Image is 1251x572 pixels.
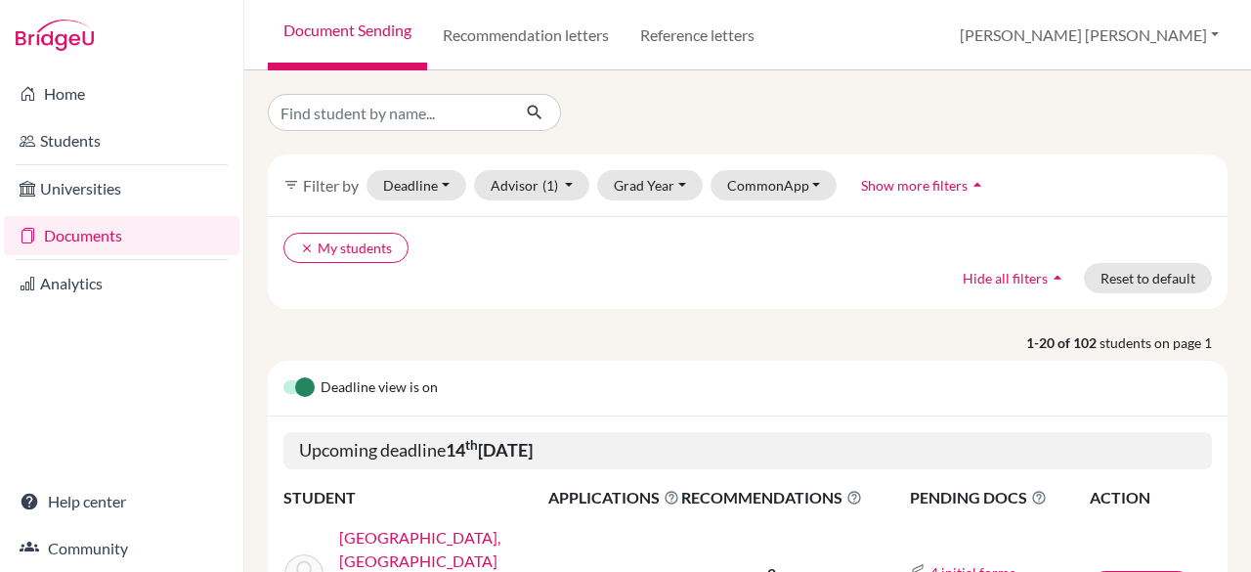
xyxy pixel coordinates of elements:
[303,176,359,195] span: Filter by
[910,486,1088,509] span: PENDING DOCS
[951,17,1228,54] button: [PERSON_NAME] [PERSON_NAME]
[4,264,239,303] a: Analytics
[4,74,239,113] a: Home
[1100,332,1228,353] span: students on page 1
[946,263,1084,293] button: Hide all filtersarrow_drop_up
[474,170,590,200] button: Advisor(1)
[844,170,1004,200] button: Show more filtersarrow_drop_up
[1048,268,1067,287] i: arrow_drop_up
[1084,263,1212,293] button: Reset to default
[548,486,679,509] span: APPLICATIONS
[283,177,299,193] i: filter_list
[321,376,438,400] span: Deadline view is on
[861,177,968,194] span: Show more filters
[16,20,94,51] img: Bridge-U
[283,233,409,263] button: clearMy students
[597,170,703,200] button: Grad Year
[4,482,239,521] a: Help center
[4,121,239,160] a: Students
[4,216,239,255] a: Documents
[4,529,239,568] a: Community
[300,242,314,255] i: clear
[268,94,510,131] input: Find student by name...
[446,439,533,461] b: 14 [DATE]
[465,437,478,453] sup: th
[283,432,1212,469] h5: Upcoming deadline
[968,175,987,195] i: arrow_drop_up
[283,485,547,510] th: STUDENT
[1026,332,1100,353] strong: 1-20 of 102
[963,270,1048,286] span: Hide all filters
[711,170,838,200] button: CommonApp
[4,169,239,208] a: Universities
[542,177,558,194] span: (1)
[367,170,466,200] button: Deadline
[681,486,862,509] span: RECOMMENDATIONS
[1089,485,1212,510] th: ACTION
